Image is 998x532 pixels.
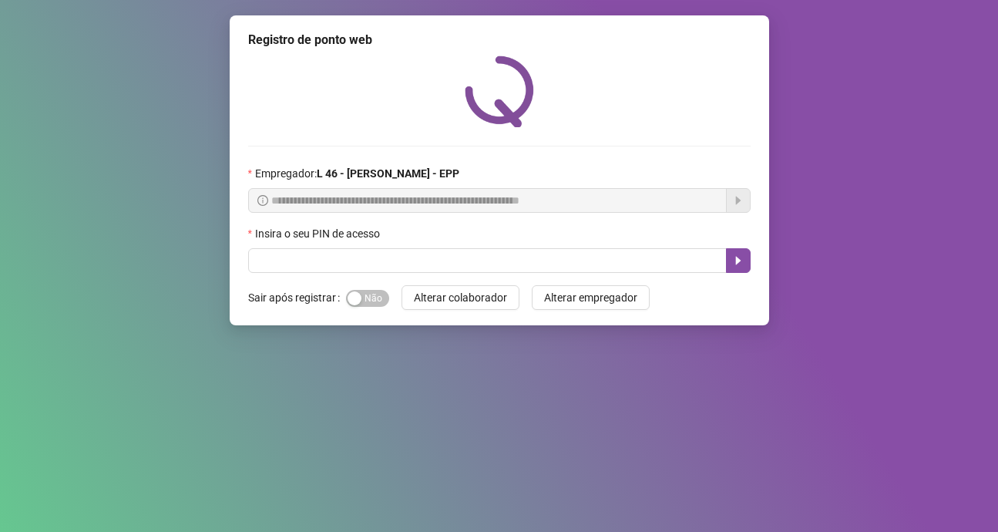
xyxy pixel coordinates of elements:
img: QRPoint [465,56,534,127]
strong: L 46 - [PERSON_NAME] - EPP [317,167,459,180]
label: Insira o seu PIN de acesso [248,225,390,242]
span: Alterar colaborador [414,289,507,306]
span: info-circle [257,195,268,206]
div: Registro de ponto web [248,31,751,49]
span: caret-right [732,254,744,267]
button: Alterar colaborador [402,285,519,310]
span: Empregador : [255,165,459,182]
button: Alterar empregador [532,285,650,310]
label: Sair após registrar [248,285,346,310]
span: Alterar empregador [544,289,637,306]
